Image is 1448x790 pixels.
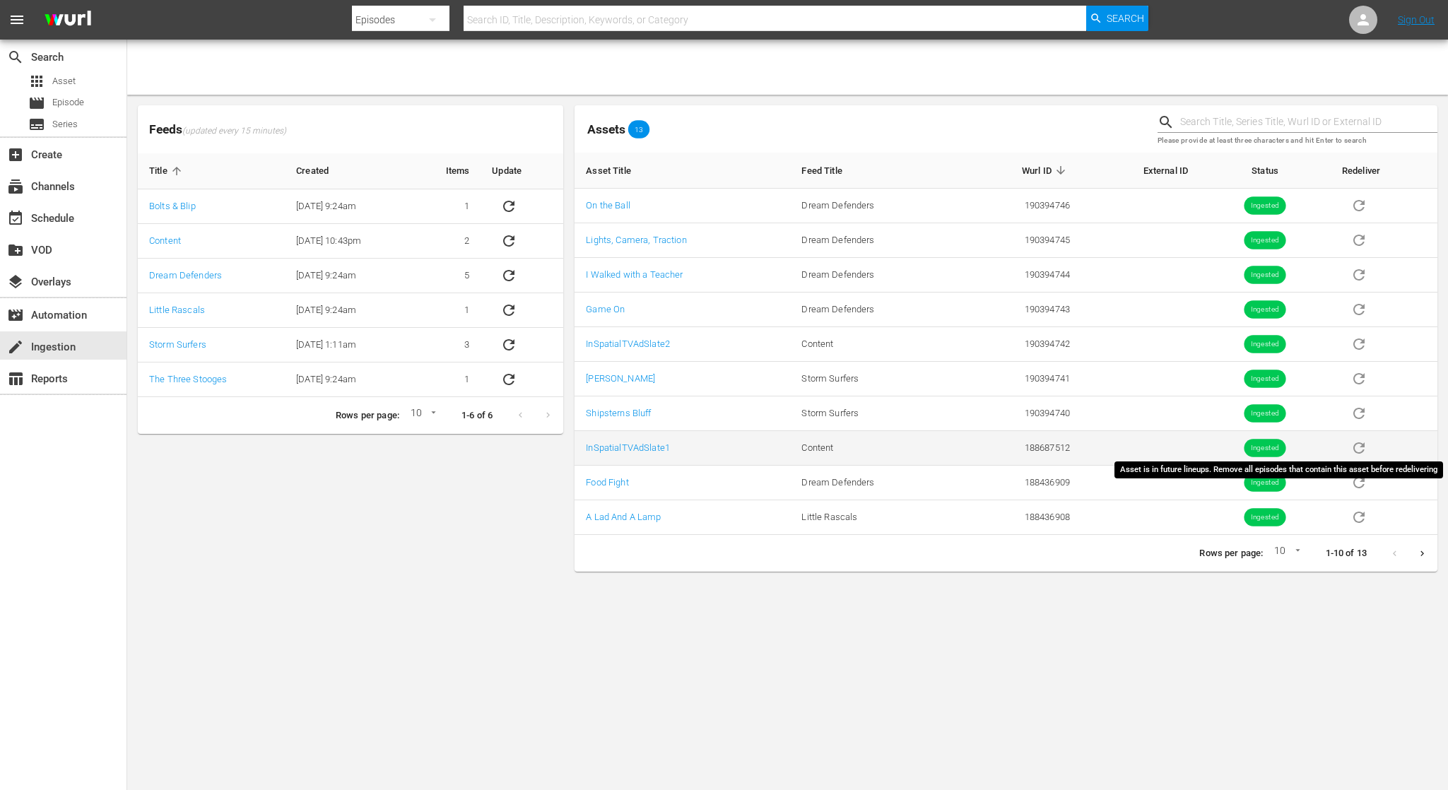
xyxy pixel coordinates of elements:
table: sticky table [138,153,563,397]
span: Schedule [7,210,24,227]
td: Content [790,327,957,362]
span: Reports [7,370,24,387]
span: Asset is in future lineups. Remove all episodes that contain this asset before redelivering [1342,269,1376,279]
td: 1 [413,293,481,328]
span: Create [7,146,24,163]
th: External ID [1081,153,1199,189]
td: Content [790,431,957,466]
span: Asset [28,73,45,90]
span: Channels [7,178,24,195]
a: Content [149,235,181,246]
a: InSpatialTVAdSlate2 [586,338,670,349]
span: (updated every 15 minutes) [182,126,286,137]
td: Storm Surfers [790,362,957,396]
td: [DATE] 9:24am [285,293,413,328]
td: 1 [413,362,481,397]
th: Items [413,153,481,189]
span: Assets [587,122,625,136]
a: InSpatialTVAdSlate1 [586,442,670,453]
th: Update [481,153,563,189]
p: 1-6 of 6 [461,409,493,423]
td: [DATE] 9:24am [285,362,413,397]
td: 3 [413,328,481,362]
a: Sign Out [1398,14,1435,25]
span: Series [28,116,45,133]
span: Ingested [1244,305,1285,315]
span: Search [7,49,24,66]
img: ans4CAIJ8jUAAAAAAAAAAAAAAAAAAAAAAAAgQb4GAAAAAAAAAAAAAAAAAAAAAAAAJMjXAAAAAAAAAAAAAAAAAAAAAAAAgAT5G... [34,4,102,37]
span: Automation [7,307,24,324]
td: [DATE] 9:24am [285,259,413,293]
a: Storm Surfers [149,339,206,350]
a: [PERSON_NAME] [586,373,655,384]
span: Asset Title [586,164,649,177]
p: Rows per page: [1199,547,1263,560]
button: Next page [1408,540,1436,567]
span: Asset is in future lineups. Remove all episodes that contain this asset before redelivering [1342,303,1376,314]
td: Dream Defenders [790,258,957,293]
td: Dream Defenders [790,466,957,500]
span: Asset is in future lineups. Remove all episodes that contain this asset before redelivering [1342,234,1376,244]
td: 190394743 [958,293,1081,327]
td: Storm Surfers [790,396,957,431]
a: Game On [586,304,625,314]
th: Status [1199,153,1331,189]
span: Ingested [1244,478,1285,488]
td: 190394746 [958,189,1081,223]
span: menu [8,11,25,28]
a: Food Fight [586,477,628,488]
span: Asset [52,74,76,88]
p: Rows per page: [336,409,399,423]
span: Ingested [1244,374,1285,384]
span: Series [52,117,78,131]
span: Wurl ID [1022,164,1070,177]
th: Feed Title [790,153,957,189]
span: Episode [52,95,84,110]
span: 13 [628,125,649,134]
span: Search [1107,6,1144,31]
a: Bolts & Blip [149,201,196,211]
td: 190394741 [958,362,1081,396]
span: Ingested [1244,443,1285,454]
span: Asset is in future lineups. Remove all episodes that contain this asset before redelivering [1342,338,1376,348]
span: Ingested [1244,339,1285,350]
td: 188687512 [958,431,1081,466]
td: 188436909 [958,466,1081,500]
td: Dream Defenders [790,223,957,258]
td: 188436908 [958,500,1081,535]
td: Dream Defenders [790,189,957,223]
div: 10 [405,405,439,426]
td: 190394740 [958,396,1081,431]
td: 5 [413,259,481,293]
td: 1 [413,189,481,224]
span: Ingested [1244,270,1285,281]
td: [DATE] 10:43pm [285,224,413,259]
td: 2 [413,224,481,259]
a: Lights, Camera, Traction [586,235,686,245]
span: Overlays [7,273,24,290]
span: VOD [7,242,24,259]
a: I Walked with a Teacher [586,269,683,280]
span: Ingested [1244,512,1285,523]
td: [DATE] 1:11am [285,328,413,362]
span: Asset is in future lineups. Remove all episodes that contain this asset before redelivering [1342,511,1376,521]
span: Created [296,165,347,177]
td: [DATE] 9:24am [285,189,413,224]
p: 1-10 of 13 [1326,547,1367,560]
span: Episode [28,95,45,112]
span: Ingestion [7,338,24,355]
span: Feeds [138,118,563,141]
p: Please provide at least three characters and hit Enter to search [1158,135,1437,147]
td: 190394744 [958,258,1081,293]
a: A Lad And A Lamp [586,512,661,522]
span: Title [149,165,186,177]
a: Little Rascals [149,305,205,315]
input: Search Title, Series Title, Wurl ID or External ID [1180,112,1437,133]
a: The Three Stooges [149,374,227,384]
a: Shipsterns Bluff [586,408,651,418]
th: Redeliver [1331,153,1437,189]
td: 190394745 [958,223,1081,258]
span: Asset is in future lineups. Remove all episodes that contain this asset before redelivering [1342,199,1376,210]
table: sticky table [575,153,1437,535]
button: Search [1086,6,1148,31]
